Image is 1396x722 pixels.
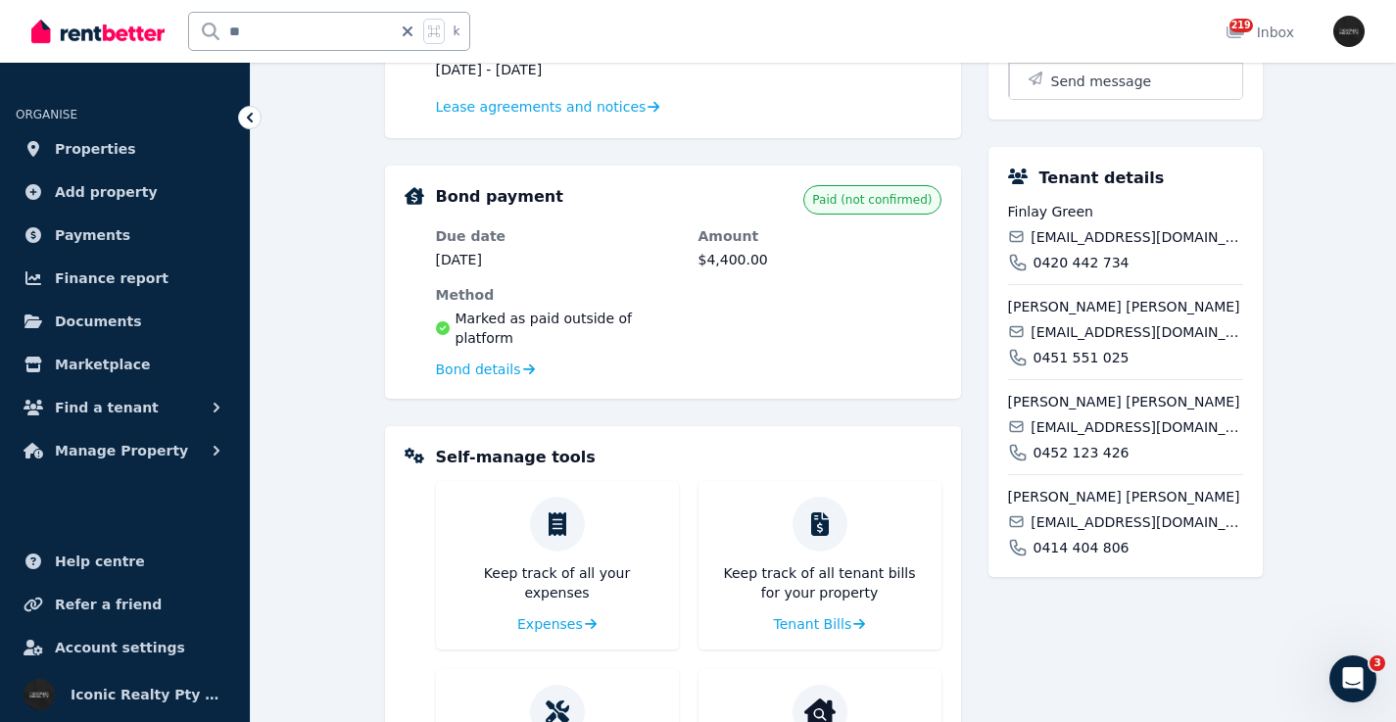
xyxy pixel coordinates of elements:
iframe: Intercom live chat [1329,655,1376,702]
h5: Bond payment [436,185,563,209]
button: Find a tenant [16,388,234,427]
a: Finance report [16,259,234,298]
div: Inbox [1226,23,1294,42]
span: Find a tenant [55,396,159,419]
span: 3 [1370,655,1385,671]
img: Iconic Realty Pty Ltd [24,679,55,710]
a: Documents [16,302,234,341]
span: Marked as paid outside of platform [456,309,679,348]
a: Refer a friend [16,585,234,624]
span: Paid (not confirmed) [812,192,932,208]
span: Finance report [55,266,168,290]
span: Account settings [55,636,185,659]
span: Documents [55,310,142,333]
a: Lease agreements and notices [436,97,660,117]
h5: Self-manage tools [436,446,596,469]
a: Account settings [16,628,234,667]
span: Send message [1051,72,1152,91]
span: Bond details [436,360,521,379]
span: Payments [55,223,130,247]
span: [EMAIL_ADDRESS][DOMAIN_NAME] [1031,227,1242,247]
p: Keep track of all tenant bills for your property [714,563,926,602]
span: Finlay Green [1008,202,1243,221]
span: [EMAIL_ADDRESS][DOMAIN_NAME] [1031,417,1242,437]
span: 0452 123 426 [1034,443,1130,462]
button: Send message [1009,63,1242,99]
span: 219 [1229,19,1253,32]
img: Bond Details [405,187,424,205]
span: 0451 551 025 [1034,348,1130,367]
img: RentBetter [31,17,165,46]
a: Tenant Bills [774,614,866,634]
dd: [DATE] - [DATE] [436,60,679,79]
span: Marketplace [55,353,150,376]
img: Iconic Realty Pty Ltd [1333,16,1365,47]
span: Lease agreements and notices [436,97,647,117]
a: Payments [16,216,234,255]
span: Refer a friend [55,593,162,616]
span: [EMAIL_ADDRESS][DOMAIN_NAME] [1031,512,1242,532]
dt: Method [436,285,679,305]
a: Add property [16,172,234,212]
dd: [DATE] [436,250,679,269]
span: [PERSON_NAME] [PERSON_NAME] [1008,487,1243,506]
dd: $4,400.00 [698,250,941,269]
span: Properties [55,137,136,161]
span: [PERSON_NAME] [PERSON_NAME] [1008,392,1243,411]
h5: Tenant details [1039,167,1165,190]
span: [PERSON_NAME] [PERSON_NAME] [1008,297,1243,316]
dt: Due date [436,226,679,246]
a: Marketplace [16,345,234,384]
a: Properties [16,129,234,168]
span: Expenses [517,614,583,634]
dt: Amount [698,226,941,246]
span: ORGANISE [16,108,77,121]
span: Iconic Realty Pty Ltd [71,683,226,706]
span: 0414 404 806 [1034,538,1130,557]
span: Tenant Bills [774,614,852,634]
span: Add property [55,180,158,204]
span: Help centre [55,550,145,573]
a: Expenses [517,614,597,634]
span: Manage Property [55,439,188,462]
button: Manage Property [16,431,234,470]
a: Bond details [436,360,535,379]
a: Help centre [16,542,234,581]
p: Keep track of all your expenses [452,563,663,602]
span: k [453,24,459,39]
span: [EMAIL_ADDRESS][DOMAIN_NAME] [1031,322,1242,342]
span: 0420 442 734 [1034,253,1130,272]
